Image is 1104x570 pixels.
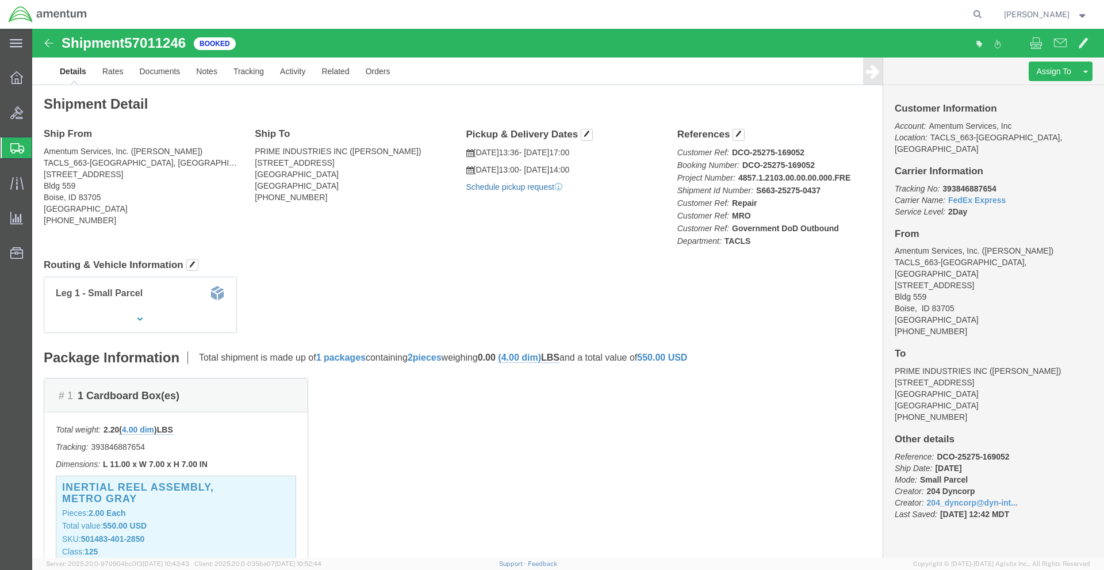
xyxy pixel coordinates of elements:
[499,560,528,567] a: Support
[1004,8,1069,21] span: Sebastian Meszaros
[275,560,321,567] span: [DATE] 10:52:44
[528,560,557,567] a: Feedback
[143,560,189,567] span: [DATE] 10:43:43
[46,560,189,567] span: Server: 2025.20.0-970904bc0f3
[8,6,87,23] img: logo
[1003,7,1088,21] button: [PERSON_NAME]
[913,559,1090,569] span: Copyright © [DATE]-[DATE] Agistix Inc., All Rights Reserved
[194,560,321,567] span: Client: 2025.20.0-035ba07
[32,29,1104,558] iframe: FS Legacy Container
